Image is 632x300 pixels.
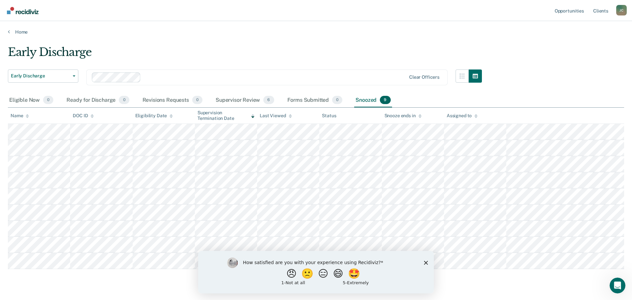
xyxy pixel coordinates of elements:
[263,96,274,104] span: 6
[43,96,53,104] span: 0
[65,93,130,108] div: Ready for Discharge0
[322,113,336,119] div: Status
[260,113,292,119] div: Last Viewed
[8,93,55,108] div: Eligible Now0
[616,5,627,15] button: Profile dropdown button
[8,69,78,83] button: Early Discharge
[197,110,254,121] div: Supervision Termination Date
[384,113,422,119] div: Snooze ends in
[73,113,94,119] div: DOC ID
[11,113,29,119] div: Name
[409,74,439,80] div: Clear officers
[447,113,478,119] div: Assigned to
[380,96,390,104] span: 9
[214,93,276,108] div: Supervisor Review6
[141,93,204,108] div: Revisions Requests0
[119,96,129,104] span: 0
[354,93,392,108] div: Snoozed9
[332,96,342,104] span: 0
[11,73,70,79] span: Early Discharge
[135,113,173,119] div: Eligibility Date
[8,45,482,64] div: Early Discharge
[286,93,344,108] div: Forms Submitted0
[616,5,627,15] div: J C
[192,96,202,104] span: 0
[7,7,39,14] img: Recidiviz
[8,29,624,35] a: Home
[610,278,625,293] iframe: Intercom live chat
[198,251,434,293] iframe: Survey by Kim from Recidiviz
